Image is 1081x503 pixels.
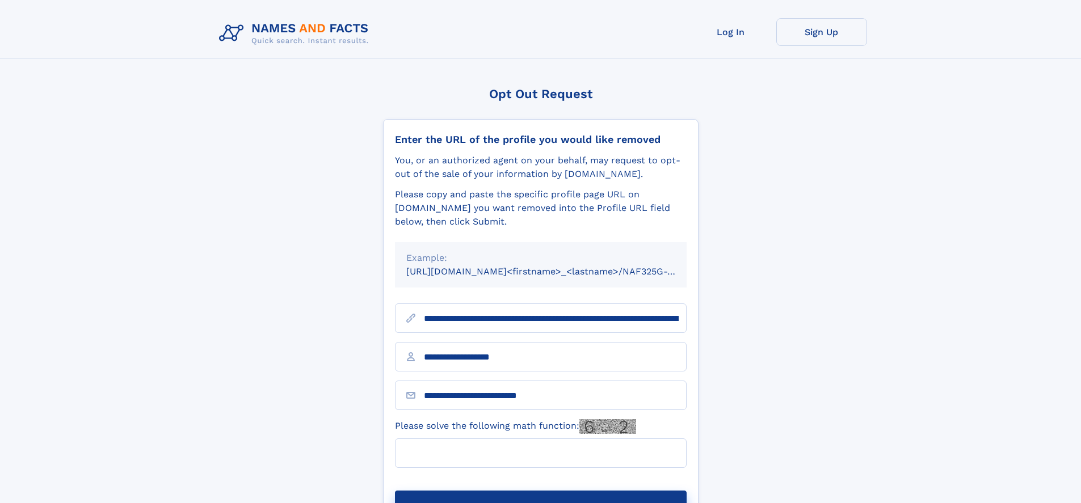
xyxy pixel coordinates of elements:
img: Logo Names and Facts [214,18,378,49]
div: Opt Out Request [383,87,699,101]
label: Please solve the following math function: [395,419,636,434]
div: Please copy and paste the specific profile page URL on [DOMAIN_NAME] you want removed into the Pr... [395,188,687,229]
div: Enter the URL of the profile you would like removed [395,133,687,146]
a: Sign Up [776,18,867,46]
a: Log In [685,18,776,46]
div: Example: [406,251,675,265]
small: [URL][DOMAIN_NAME]<firstname>_<lastname>/NAF325G-xxxxxxxx [406,266,708,277]
div: You, or an authorized agent on your behalf, may request to opt-out of the sale of your informatio... [395,154,687,181]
